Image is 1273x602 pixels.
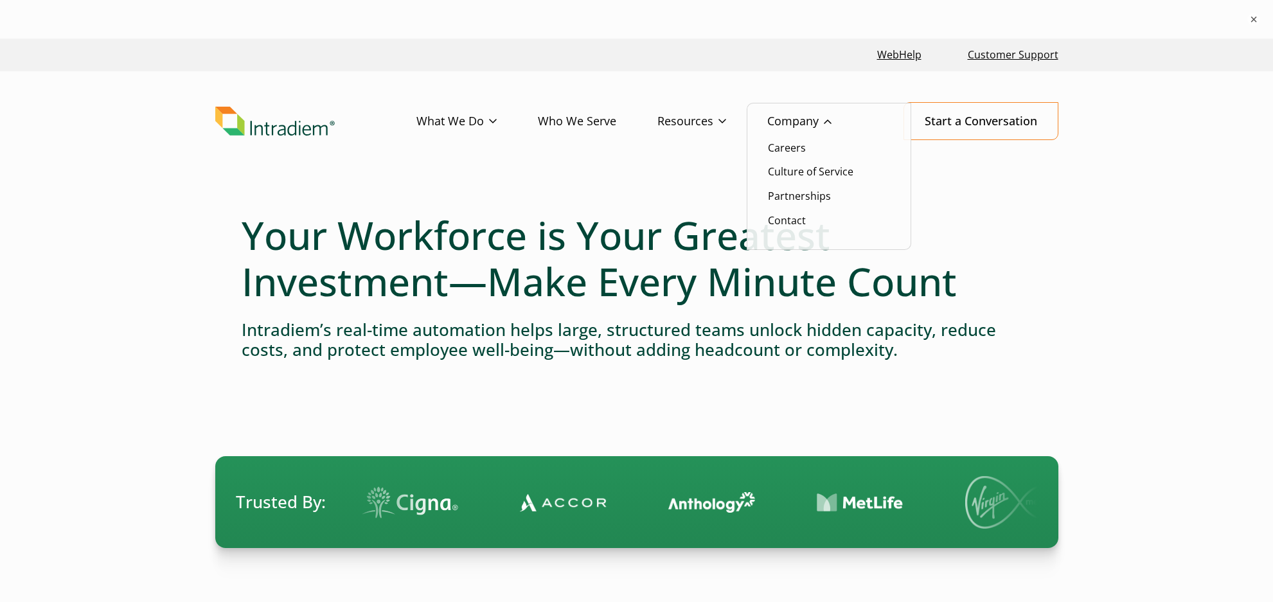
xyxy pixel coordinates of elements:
img: Virgin Media logo. [965,476,1055,529]
img: Contact Center Automation MetLife Logo [817,493,904,513]
a: Company [767,103,873,140]
a: Who We Serve [538,103,657,140]
a: Partnerships [768,189,831,203]
a: Link opens in a new window [872,41,927,69]
a: Careers [768,141,806,155]
h1: Your Workforce is Your Greatest Investment—Make Every Minute Count [242,212,1032,305]
a: Start a Conversation [904,102,1058,140]
a: Culture of Service [768,164,853,179]
a: What We Do [416,103,538,140]
img: Intradiem [215,107,335,136]
a: Link to homepage of Intradiem [215,107,416,136]
a: Resources [657,103,767,140]
h4: Intradiem’s real-time automation helps large, structured teams unlock hidden capacity, reduce cos... [242,320,1032,360]
a: Contact [768,213,806,227]
a: Customer Support [963,41,1064,69]
img: Contact Center Automation Accor Logo [520,493,607,512]
button: × [1247,13,1260,26]
span: Trusted By: [236,490,326,514]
